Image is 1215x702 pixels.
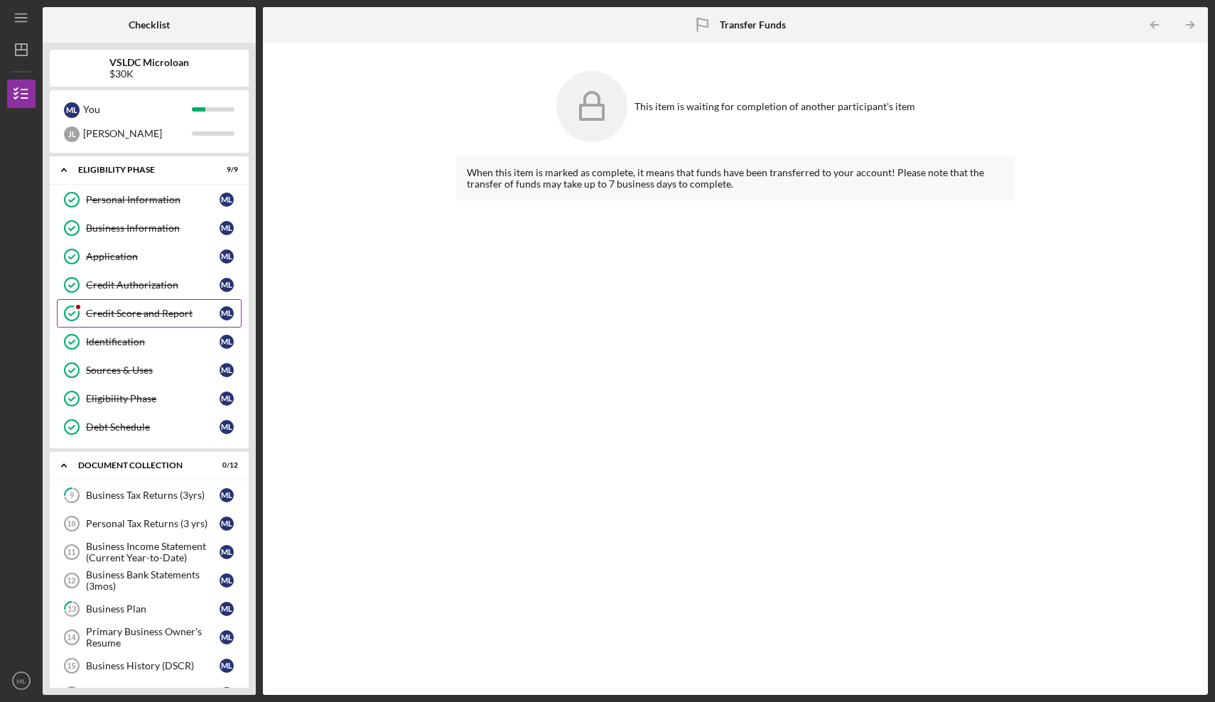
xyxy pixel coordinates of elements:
a: Credit Score and ReportML [57,299,242,328]
div: M L [220,193,234,207]
a: Debt ScheduleML [57,413,242,441]
div: Credit Score and Report [86,308,220,319]
div: Primary Business Owner's Resume [86,626,220,649]
div: Business Tax Returns (3yrs) [86,490,220,501]
div: Eligibility Phase [86,393,220,404]
a: 9Business Tax Returns (3yrs)ML [57,481,242,509]
a: Sources & UsesML [57,356,242,384]
div: Document Collection [78,461,202,470]
a: Personal InformationML [57,185,242,214]
tspan: 11 [67,548,75,556]
div: Business Information [86,222,220,234]
div: Application [86,251,220,262]
b: Transfer Funds [720,19,786,31]
tspan: 13 [67,605,76,614]
div: Personal Information [86,194,220,205]
a: 13Business PlanML [57,595,242,623]
a: 10Personal Tax Returns (3 yrs)ML [57,509,242,538]
text: ML [16,677,26,685]
tspan: 15 [67,661,75,670]
div: Sources & Uses [86,364,220,376]
div: Eligibility Phase [78,166,202,174]
div: M L [220,659,234,673]
div: This item is waiting for completion of another participant's item [634,101,915,112]
b: VSLDC Microloan [109,57,189,68]
b: Checklist [129,19,170,31]
div: 9 / 9 [212,166,238,174]
div: M L [220,278,234,292]
div: M L [220,602,234,616]
div: M L [220,306,234,320]
div: [PERSON_NAME] [83,121,192,146]
div: M L [64,102,80,118]
div: M L [220,420,234,434]
div: Credit Authorization [86,279,220,291]
div: M L [220,488,234,502]
a: Eligibility PhaseML [57,384,242,413]
a: 12Business Bank Statements (3mos)ML [57,566,242,595]
div: Personal Tax Returns (3 yrs) [86,518,220,529]
a: IdentificationML [57,328,242,356]
div: $30K [109,68,189,80]
div: M L [220,391,234,406]
div: When this item is marked as complete, it means that funds have been transferred to your account! ... [456,156,1015,200]
div: Business Income Statement (Current Year-to-Date) [86,541,220,563]
div: Business History (DSCR) [86,660,220,671]
a: 15Business History (DSCR)ML [57,652,242,680]
tspan: 9 [70,491,75,500]
div: Debt Schedule [86,421,220,433]
a: 14Primary Business Owner's ResumeML [57,623,242,652]
div: M L [220,573,234,588]
div: Identification [86,336,220,347]
div: M L [220,249,234,264]
div: M L [220,221,234,235]
div: M L [220,517,234,531]
div: You [83,97,192,121]
tspan: 10 [67,519,75,528]
div: Business Bank Statements (3mos) [86,569,220,592]
tspan: 14 [67,633,76,642]
button: ML [7,666,36,695]
div: M L [220,363,234,377]
a: 11Business Income Statement (Current Year-to-Date)ML [57,538,242,566]
div: 0 / 12 [212,461,238,470]
tspan: 12 [67,576,75,585]
div: M L [220,335,234,349]
div: M L [220,630,234,644]
div: M L [220,545,234,559]
a: Credit AuthorizationML [57,271,242,299]
div: M L [220,687,234,701]
div: J L [64,126,80,142]
a: Business InformationML [57,214,242,242]
a: ApplicationML [57,242,242,271]
div: Business Plan [86,603,220,615]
